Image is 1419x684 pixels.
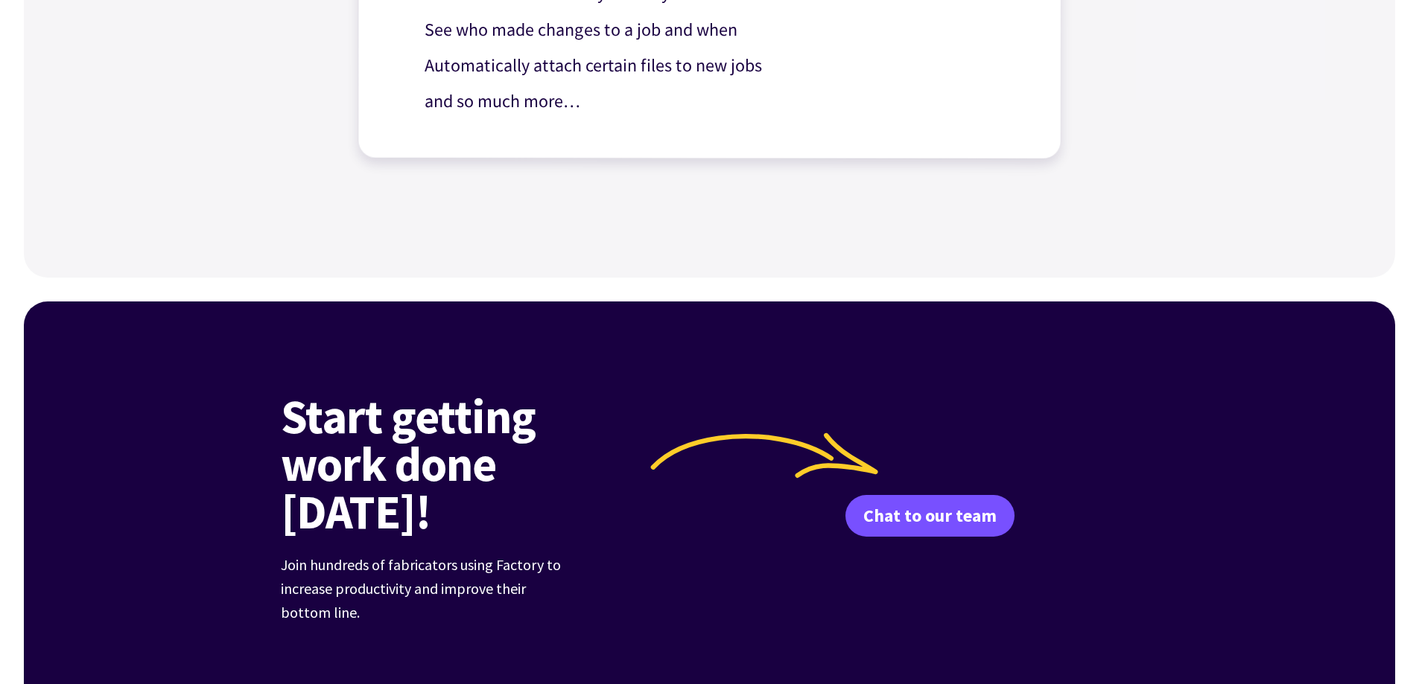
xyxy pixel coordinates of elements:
iframe: Chat Widget [1171,523,1419,684]
p: See who made changes to a job and when [424,16,1018,45]
p: and so much more… [424,88,1018,117]
h2: Start getting work done [DATE]! [281,392,647,535]
p: Automatically attach certain files to new jobs [424,51,1018,80]
a: Chat to our team [845,495,1015,537]
p: Join hundreds of fabricators using Factory to increase productivity and improve their bottom line. [281,553,571,624]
